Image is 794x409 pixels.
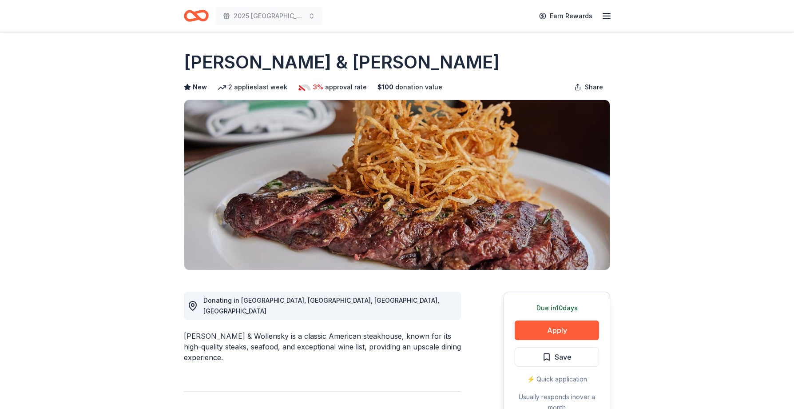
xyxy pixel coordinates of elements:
button: 2025 [GEOGRAPHIC_DATA], [GEOGRAPHIC_DATA] 449th Bomb Group WWII Reunion [216,7,322,25]
button: Apply [515,321,599,340]
div: Due in 10 days [515,303,599,313]
span: 2025 [GEOGRAPHIC_DATA], [GEOGRAPHIC_DATA] 449th Bomb Group WWII Reunion [234,11,305,21]
a: Home [184,5,209,26]
span: approval rate [325,82,367,92]
a: Earn Rewards [534,8,598,24]
span: Share [585,82,603,92]
div: [PERSON_NAME] & Wollensky is a classic American steakhouse, known for its high-quality steaks, se... [184,331,461,363]
span: $ 100 [377,82,393,92]
div: ⚡️ Quick application [515,374,599,385]
img: Image for Smith & Wollensky [184,100,610,270]
span: donation value [395,82,442,92]
span: Save [555,351,572,363]
span: 3% [313,82,323,92]
button: Save [515,347,599,367]
h1: [PERSON_NAME] & [PERSON_NAME] [184,50,500,75]
span: Donating in [GEOGRAPHIC_DATA], [GEOGRAPHIC_DATA], [GEOGRAPHIC_DATA], [GEOGRAPHIC_DATA] [203,297,439,315]
span: New [193,82,207,92]
div: 2 applies last week [218,82,287,92]
button: Share [567,78,610,96]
